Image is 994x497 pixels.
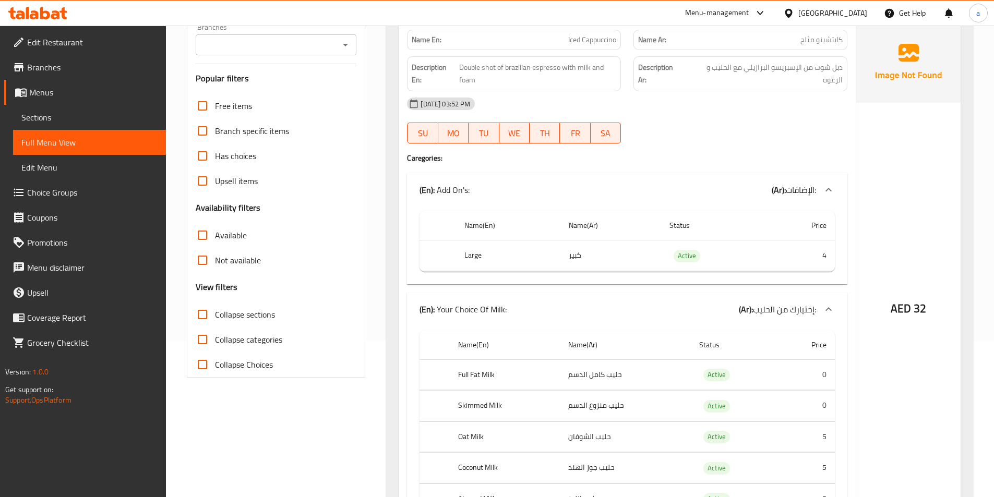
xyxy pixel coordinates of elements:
[450,330,559,360] th: Name(En)
[412,34,441,45] strong: Name En:
[27,336,158,349] span: Grocery Checklist
[691,330,777,360] th: Status
[215,308,275,321] span: Collapse sections
[412,61,457,87] strong: Description En:
[215,229,247,241] span: Available
[568,34,616,45] span: Iced Cappuccino
[21,136,158,149] span: Full Menu View
[442,126,464,141] span: MO
[215,125,289,137] span: Branch specific items
[450,391,559,421] th: Skimmed Milk
[765,211,835,240] th: Price
[703,369,730,381] div: Active
[469,123,499,143] button: TU
[674,250,700,262] span: Active
[674,250,700,262] div: Active
[914,298,926,319] span: 32
[13,130,166,155] a: Full Menu View
[4,80,166,105] a: Menus
[739,301,753,317] b: (Ar):
[407,123,438,143] button: SU
[407,207,847,284] div: (En): Cold Coffee(Ar):القهوة الباردة
[638,34,666,45] strong: Name Ar:
[196,72,357,84] h3: Popular filters
[215,358,273,371] span: Collapse Choices
[4,205,166,230] a: Coupons
[534,126,556,141] span: TH
[450,359,559,390] th: Full Fat Milk
[338,38,353,52] button: Open
[456,211,560,240] th: Name(En)
[703,400,730,413] div: Active
[703,400,730,412] span: Active
[420,303,507,316] p: Your Choice Of Milk:
[215,100,252,112] span: Free items
[27,61,158,74] span: Branches
[560,211,661,240] th: Name(Ar)
[215,175,258,187] span: Upsell items
[27,261,158,274] span: Menu disclaimer
[196,202,261,214] h3: Availability filters
[412,126,434,141] span: SU
[703,462,730,474] span: Active
[450,421,559,452] th: Oat Milk
[560,421,691,452] td: حليب الشوفان
[777,391,835,421] td: 0
[891,298,911,319] span: AED
[27,211,158,224] span: Coupons
[560,123,590,143] button: FR
[438,123,469,143] button: MO
[560,391,691,421] td: حليب منزوع الدسم
[976,7,980,19] span: a
[798,7,867,19] div: [GEOGRAPHIC_DATA]
[4,305,166,330] a: Coverage Report
[499,123,530,143] button: WE
[591,123,621,143] button: SA
[638,61,683,87] strong: Description Ar:
[4,280,166,305] a: Upsell
[416,99,474,109] span: [DATE] 03:52 PM
[32,365,49,379] span: 1.0.0
[459,61,617,87] span: Double shot of brazilian espresso with milk and foam
[215,333,282,346] span: Collapse categories
[753,301,816,317] span: إختيارك من الحليب:
[800,34,843,45] span: كابتشينو مثلج
[765,240,835,271] td: 4
[27,236,158,249] span: Promotions
[420,182,435,198] b: (En):
[215,150,256,162] span: Has choices
[407,293,847,326] div: (En): Your Choice Of Milk:(Ar):إختيارك من الحليب:
[560,240,661,271] td: كبير
[450,453,559,483] th: Coconut Milk
[560,330,691,360] th: Name(Ar)
[27,36,158,49] span: Edit Restaurant
[4,230,166,255] a: Promotions
[4,330,166,355] a: Grocery Checklist
[703,431,730,443] div: Active
[420,211,835,272] table: choices table
[703,369,730,381] span: Active
[13,155,166,180] a: Edit Menu
[772,182,786,198] b: (Ar):
[685,61,843,87] span: دبل شوت من الإسبريسو البرازيلي مع الحليب و الرغوة
[407,173,847,207] div: (En): Add On's:(Ar):الإضافات:
[5,383,53,396] span: Get support on:
[420,301,435,317] b: (En):
[4,255,166,280] a: Menu disclaimer
[530,123,560,143] button: TH
[473,126,495,141] span: TU
[4,180,166,205] a: Choice Groups
[504,126,525,141] span: WE
[27,311,158,324] span: Coverage Report
[703,431,730,443] span: Active
[560,359,691,390] td: حليب كامل الدسم
[560,453,691,483] td: حليب جوز الهند
[407,153,847,163] h4: Caregories:
[5,365,31,379] span: Version:
[27,186,158,199] span: Choice Groups
[21,161,158,174] span: Edit Menu
[777,330,835,360] th: Price
[420,184,470,196] p: Add On's:
[4,55,166,80] a: Branches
